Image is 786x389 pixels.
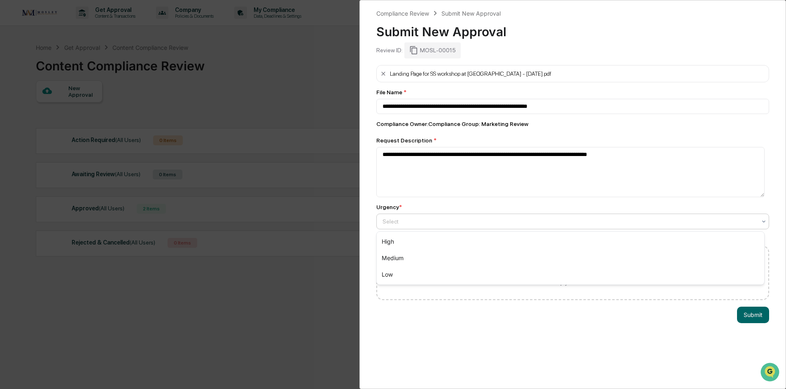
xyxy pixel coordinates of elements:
div: Review ID: [376,47,403,54]
a: 🖐️Preclearance [5,100,56,115]
div: Submit New Approval [376,18,770,39]
span: Attestations [68,104,102,112]
div: Low [377,266,765,283]
a: 🗄️Attestations [56,100,105,115]
a: 🔎Data Lookup [5,116,55,131]
div: Compliance Owner : Compliance Group: Marketing Review [376,121,770,127]
div: Start new chat [28,63,135,71]
img: 1746055101610-c473b297-6a78-478c-a979-82029cc54cd1 [8,63,23,78]
div: Landing Page for SS workshop at [GEOGRAPHIC_DATA] - [DATE].pdf [390,70,551,77]
div: High [377,233,765,250]
button: Submit [737,307,769,323]
div: We're available if you need us! [28,71,104,78]
div: Urgency [376,204,402,210]
span: Pylon [82,140,100,146]
span: Data Lookup [16,119,52,128]
div: Submit New Approval [441,10,501,17]
div: 🖐️ [8,105,15,111]
span: Preclearance [16,104,53,112]
div: 🔎 [8,120,15,127]
div: Request Description [376,137,770,144]
div: Medium [377,250,765,266]
iframe: Open customer support [760,362,782,384]
a: Powered byPylon [58,139,100,146]
p: How can we help? [8,17,150,30]
div: Compliance Review [376,10,429,17]
div: 🗄️ [60,105,66,111]
div: File Name [376,89,770,96]
div: MOSL-00015 [404,42,461,58]
button: Start new chat [140,65,150,75]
